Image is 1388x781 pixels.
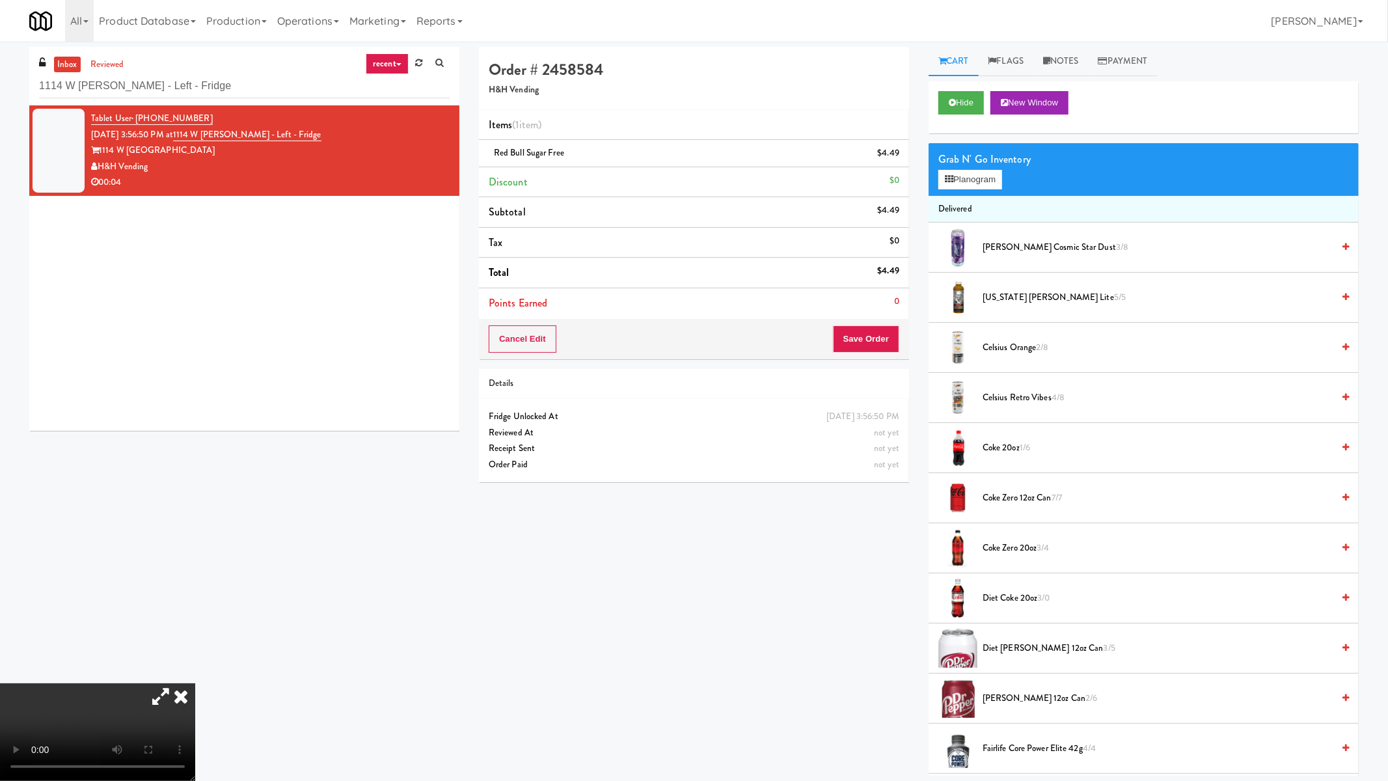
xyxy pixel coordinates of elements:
[890,172,899,189] div: $0
[874,458,899,471] span: not yet
[977,440,1349,456] div: Coke 20oz1/6
[1114,291,1126,303] span: 5/5
[977,741,1349,757] div: Fairlife Core Power Elite 42g4/4
[833,325,899,353] button: Save Order
[977,390,1349,406] div: Celsius Retro Vibes4/8
[990,91,1068,115] button: New Window
[1116,241,1128,253] span: 3/8
[29,10,52,33] img: Micromart
[878,202,900,219] div: $4.49
[977,490,1349,506] div: Coke Zero 12oz can7/7
[983,440,1333,456] span: Coke 20oz
[489,235,502,250] span: Tax
[983,590,1333,607] span: Diet Coke 20oz
[519,117,538,132] ng-pluralize: item
[91,112,213,125] a: Tablet User· [PHONE_NUMBER]
[938,170,1002,189] button: Planogram
[489,325,556,353] button: Cancel Edit
[489,117,541,132] span: Items
[977,540,1349,556] div: Coke Zero 20oz3/4
[1036,341,1048,353] span: 2/8
[91,174,450,191] div: 00:04
[878,263,900,279] div: $4.49
[874,426,899,439] span: not yet
[1083,742,1096,754] span: 4/4
[489,61,899,78] h4: Order # 2458584
[1085,692,1097,704] span: 2/6
[1020,441,1030,454] span: 1/6
[929,47,979,76] a: Cart
[366,53,409,74] a: recent
[874,442,899,454] span: not yet
[983,490,1333,506] span: Coke Zero 12oz can
[977,240,1349,256] div: [PERSON_NAME] Cosmic Star Dust3/8
[489,457,899,473] div: Order Paid
[878,145,900,161] div: $4.49
[489,376,899,392] div: Details
[513,117,542,132] span: (1 )
[489,204,526,219] span: Subtotal
[979,47,1034,76] a: Flags
[983,640,1333,657] span: Diet [PERSON_NAME] 12oz can
[87,57,128,73] a: reviewed
[1104,642,1115,654] span: 3/5
[1033,47,1089,76] a: Notes
[91,128,173,141] span: [DATE] 3:56:50 PM at
[983,290,1333,306] span: [US_STATE] [PERSON_NAME] Lite
[938,91,984,115] button: Hide
[929,196,1359,223] li: Delivered
[983,240,1333,256] span: [PERSON_NAME] Cosmic Star Dust
[977,340,1349,356] div: Celsius Orange2/8
[39,74,450,98] input: Search vision orders
[91,159,450,175] div: H&H Vending
[826,409,899,425] div: [DATE] 3:56:50 PM
[1089,47,1158,76] a: Payment
[489,441,899,457] div: Receipt Sent
[983,691,1333,707] span: [PERSON_NAME] 12oz can
[1052,491,1062,504] span: 7/7
[489,85,899,95] h5: H&H Vending
[131,112,213,124] span: · [PHONE_NUMBER]
[91,143,450,159] div: 1114 W [GEOGRAPHIC_DATA]
[983,741,1333,757] span: Fairlife Core Power Elite 42g
[1052,391,1065,404] span: 4/8
[29,105,459,196] li: Tablet User· [PHONE_NUMBER][DATE] 3:56:50 PM at1114 W [PERSON_NAME] - Left - Fridge1114 W [GEOGRA...
[489,174,528,189] span: Discount
[173,128,321,141] a: 1114 W [PERSON_NAME] - Left - Fridge
[890,233,899,249] div: $0
[1037,541,1049,554] span: 3/4
[894,294,899,310] div: 0
[977,640,1349,657] div: Diet [PERSON_NAME] 12oz can3/5
[489,265,510,280] span: Total
[1037,592,1050,604] span: 3/0
[938,150,1349,169] div: Grab N' Go Inventory
[983,390,1333,406] span: Celsius Retro Vibes
[489,409,899,425] div: Fridge Unlocked At
[983,540,1333,556] span: Coke Zero 20oz
[489,425,899,441] div: Reviewed At
[489,295,547,310] span: Points Earned
[494,146,564,159] span: Red Bull Sugar Free
[977,590,1349,607] div: Diet Coke 20oz3/0
[983,340,1333,356] span: Celsius Orange
[977,290,1349,306] div: [US_STATE] [PERSON_NAME] Lite5/5
[977,691,1349,707] div: [PERSON_NAME] 12oz can2/6
[54,57,81,73] a: inbox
